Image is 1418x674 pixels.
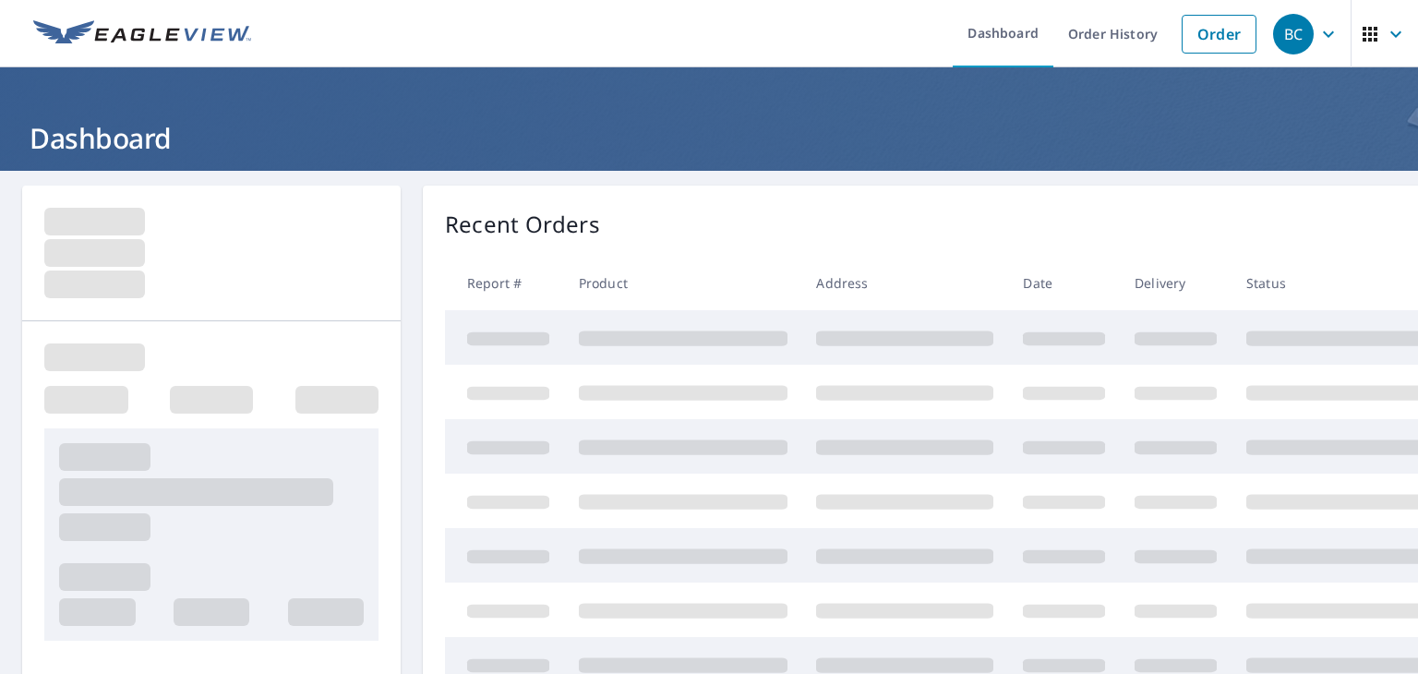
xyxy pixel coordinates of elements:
img: EV Logo [33,20,251,48]
th: Address [801,256,1008,310]
th: Delivery [1120,256,1232,310]
th: Report # [445,256,564,310]
th: Product [564,256,802,310]
div: BC [1273,14,1314,54]
h1: Dashboard [22,119,1396,157]
p: Recent Orders [445,208,600,241]
th: Date [1008,256,1120,310]
a: Order [1182,15,1256,54]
